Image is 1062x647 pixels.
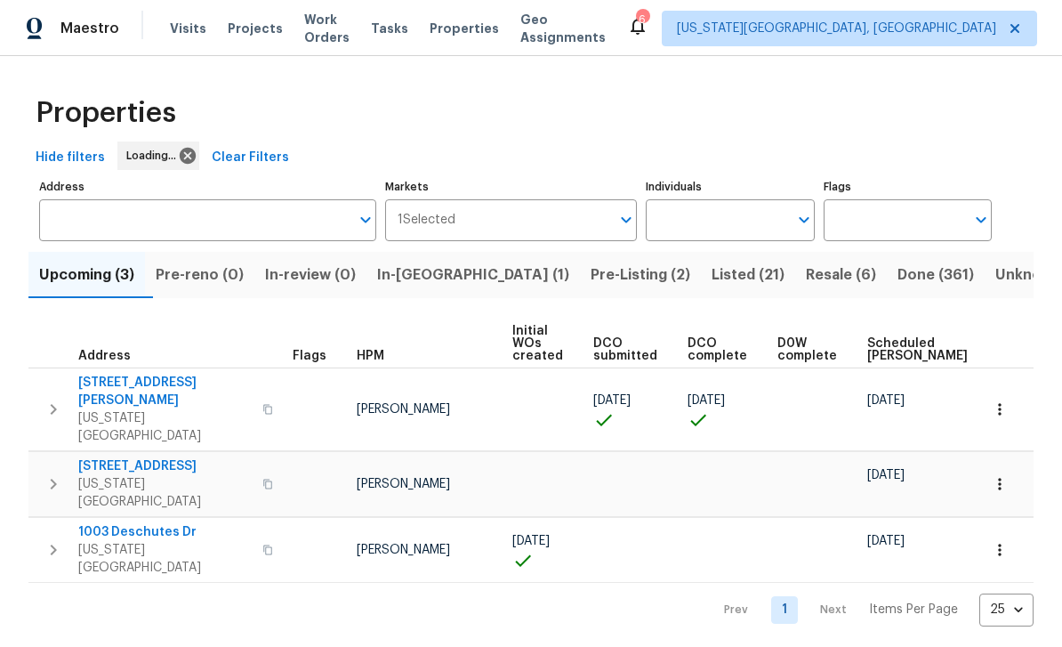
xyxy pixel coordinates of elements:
[777,337,837,362] span: D0W complete
[677,20,996,37] span: [US_STATE][GEOGRAPHIC_DATA], [GEOGRAPHIC_DATA]
[806,263,876,287] span: Resale (6)
[170,20,206,37] span: Visits
[430,20,499,37] span: Properties
[78,541,252,577] span: [US_STATE][GEOGRAPHIC_DATA]
[156,263,244,287] span: Pre-reno (0)
[867,469,905,481] span: [DATE]
[512,535,550,547] span: [DATE]
[636,11,648,28] div: 6
[357,544,450,556] span: [PERSON_NAME]
[60,20,119,37] span: Maestro
[126,147,183,165] span: Loading...
[78,409,252,445] span: [US_STATE][GEOGRAPHIC_DATA]
[593,394,631,407] span: [DATE]
[867,337,968,362] span: Scheduled [PERSON_NAME]
[212,147,289,169] span: Clear Filters
[512,325,563,362] span: Initial WOs created
[357,350,384,362] span: HPM
[36,147,105,169] span: Hide filters
[78,350,131,362] span: Address
[28,142,112,174] button: Hide filters
[357,478,450,490] span: [PERSON_NAME]
[897,263,974,287] span: Done (361)
[869,601,958,619] p: Items Per Page
[78,523,252,541] span: 1003 Deschutes Dr
[688,394,725,407] span: [DATE]
[353,207,378,232] button: Open
[78,374,252,409] span: [STREET_ADDRESS][PERSON_NAME]
[867,535,905,547] span: [DATE]
[371,22,408,35] span: Tasks
[265,263,356,287] span: In-review (0)
[979,586,1034,633] div: 25
[385,182,638,192] label: Markets
[398,213,455,228] span: 1 Selected
[293,350,326,362] span: Flags
[867,394,905,407] span: [DATE]
[117,142,199,170] div: Loading...
[520,11,606,46] span: Geo Assignments
[688,337,747,362] span: DCO complete
[228,20,283,37] span: Projects
[824,182,992,192] label: Flags
[304,11,350,46] span: Work Orders
[593,337,657,362] span: DCO submitted
[969,207,994,232] button: Open
[39,263,134,287] span: Upcoming (3)
[78,457,252,475] span: [STREET_ADDRESS]
[792,207,817,232] button: Open
[771,596,798,624] a: Goto page 1
[78,475,252,511] span: [US_STATE][GEOGRAPHIC_DATA]
[357,403,450,416] span: [PERSON_NAME]
[36,104,176,122] span: Properties
[712,263,784,287] span: Listed (21)
[39,182,376,192] label: Address
[646,182,814,192] label: Individuals
[614,207,639,232] button: Open
[707,594,1034,627] nav: Pagination Navigation
[205,142,296,174] button: Clear Filters
[377,263,569,287] span: In-[GEOGRAPHIC_DATA] (1)
[591,263,690,287] span: Pre-Listing (2)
